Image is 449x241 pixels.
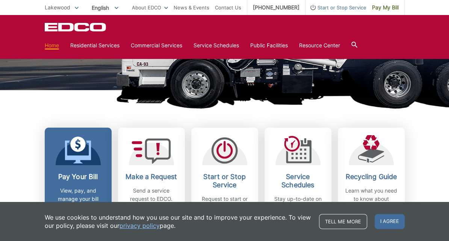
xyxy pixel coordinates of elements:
[131,41,182,50] a: Commercial Services
[194,41,239,50] a: Service Schedules
[174,3,209,12] a: News & Events
[375,214,405,229] span: I agree
[45,128,112,227] a: Pay Your Bill View, pay, and manage your bill online.
[197,173,252,189] h2: Start or Stop Service
[372,3,399,12] span: Pay My Bill
[50,187,106,211] p: View, pay, and manage your bill online.
[45,213,311,230] p: We use cookies to understand how you use our site and to improve your experience. To view our pol...
[50,173,106,181] h2: Pay Your Bill
[270,195,326,220] p: Stay up-to-date on any changes in schedules.
[132,3,168,12] a: About EDCO
[45,23,107,32] a: EDCD logo. Return to the homepage.
[86,2,124,14] span: English
[265,128,331,227] a: Service Schedules Stay up-to-date on any changes in schedules.
[270,173,326,189] h2: Service Schedules
[124,187,179,203] p: Send a service request to EDCO.
[319,214,367,229] a: Tell me more
[343,187,399,211] p: Learn what you need to know about recycling.
[45,4,70,11] span: Lakewood
[70,41,119,50] a: Residential Services
[118,128,185,227] a: Make a Request Send a service request to EDCO.
[124,173,179,181] h2: Make a Request
[250,41,288,50] a: Public Facilities
[299,41,340,50] a: Resource Center
[338,128,405,227] a: Recycling Guide Learn what you need to know about recycling.
[215,3,241,12] a: Contact Us
[119,221,160,230] a: privacy policy
[343,173,399,181] h2: Recycling Guide
[45,41,59,50] a: Home
[197,195,252,220] p: Request to start or stop any EDCO services.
